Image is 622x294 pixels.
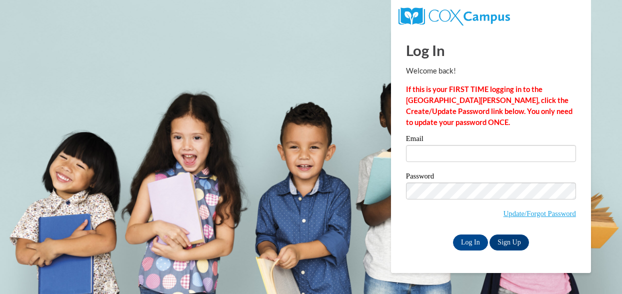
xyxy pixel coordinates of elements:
h1: Log In [406,40,576,60]
label: Email [406,135,576,145]
p: Welcome back! [406,65,576,76]
label: Password [406,172,576,182]
a: Sign Up [489,234,528,250]
a: Update/Forgot Password [503,209,576,217]
input: Log In [453,234,488,250]
strong: If this is your FIRST TIME logging in to the [GEOGRAPHIC_DATA][PERSON_NAME], click the Create/Upd... [406,85,572,126]
img: COX Campus [398,7,510,25]
a: COX Campus [398,11,510,20]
